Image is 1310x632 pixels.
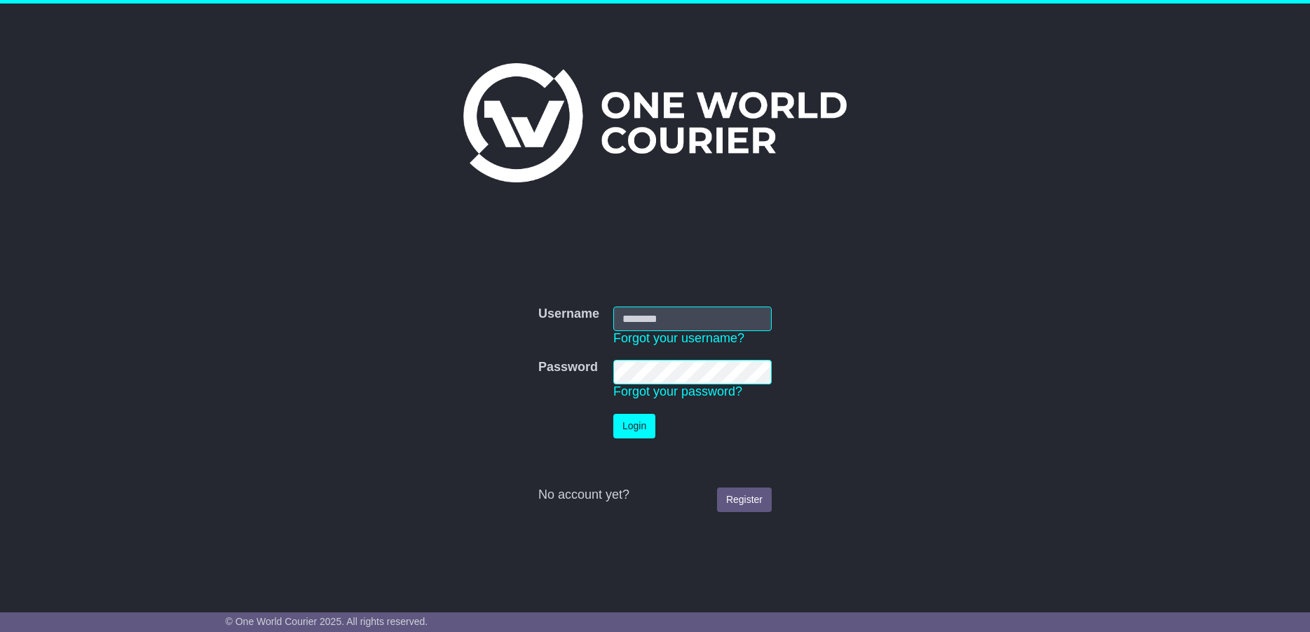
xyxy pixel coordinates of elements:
a: Forgot your username? [613,331,744,345]
a: Register [717,488,772,512]
img: One World [463,63,846,182]
div: No account yet? [538,488,772,503]
button: Login [613,414,655,438]
a: Forgot your password? [613,384,742,398]
span: © One World Courier 2025. All rights reserved. [226,616,428,627]
label: Password [538,360,598,375]
label: Username [538,307,599,322]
